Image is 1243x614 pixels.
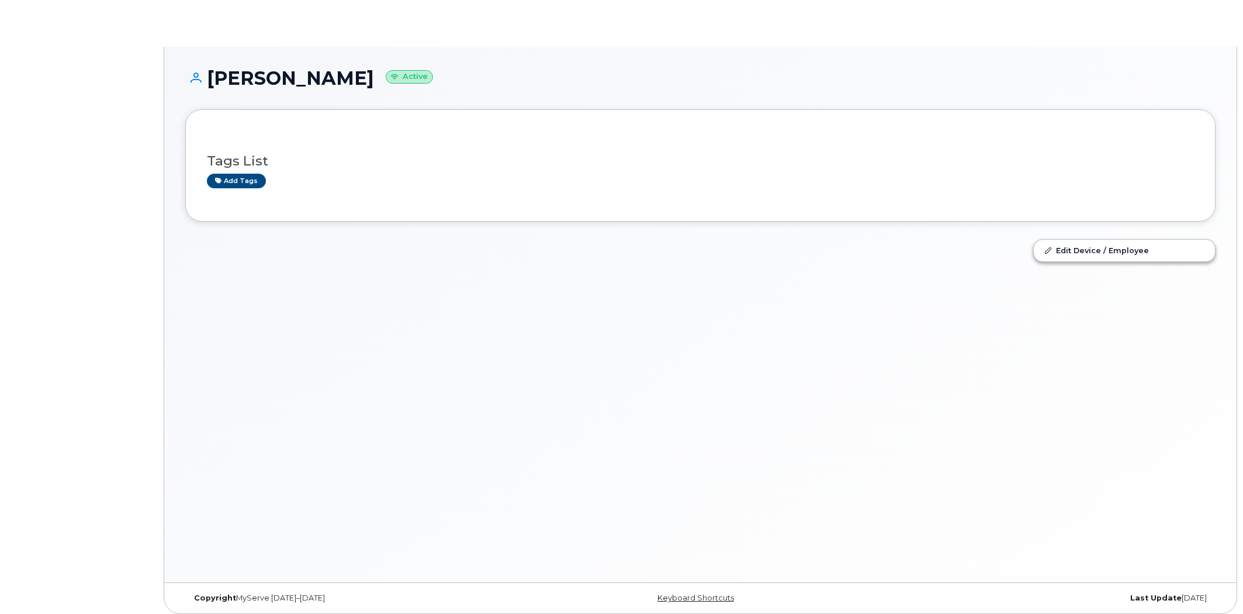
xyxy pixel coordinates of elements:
div: [DATE] [872,594,1216,603]
strong: Last Update [1130,594,1182,602]
div: MyServe [DATE]–[DATE] [185,594,529,603]
small: Active [386,70,433,84]
a: Add tags [207,174,266,188]
a: Keyboard Shortcuts [657,594,734,602]
h1: [PERSON_NAME] [185,68,1216,88]
a: Edit Device / Employee [1034,240,1215,261]
h3: Tags List [207,154,1194,168]
strong: Copyright [194,594,236,602]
